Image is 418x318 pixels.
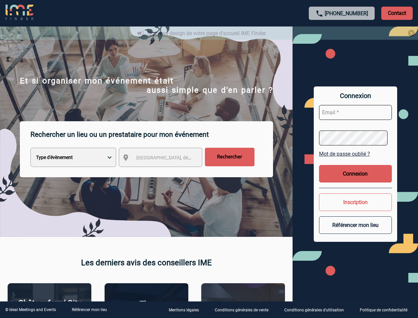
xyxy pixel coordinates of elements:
a: Politique de confidentialité [354,307,418,313]
p: Mentions légales [169,308,199,313]
a: Référencer mon lieu [72,307,107,312]
p: Politique de confidentialité [360,308,407,313]
a: Conditions générales d'utilisation [279,307,354,313]
p: Conditions générales de vente [215,308,268,313]
a: Mentions légales [163,307,209,313]
a: Conditions générales de vente [209,307,279,313]
div: © Ideal Meetings and Events [5,307,56,312]
p: Conditions générales d'utilisation [284,308,344,313]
